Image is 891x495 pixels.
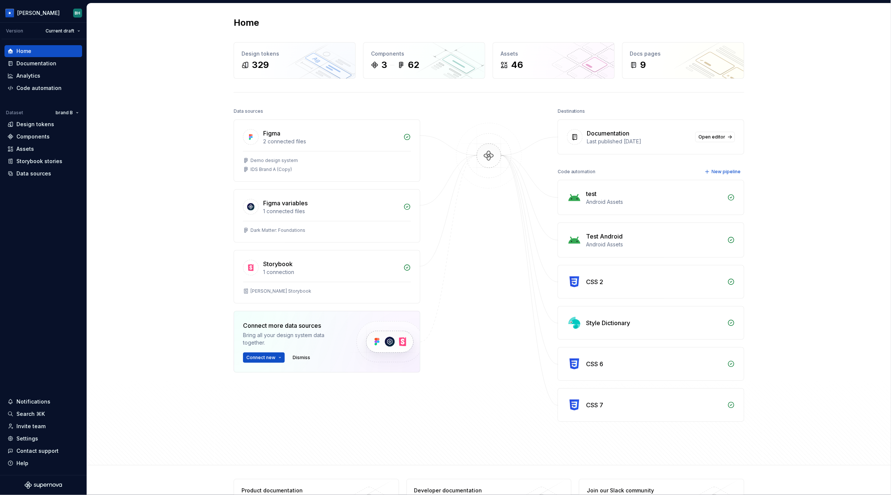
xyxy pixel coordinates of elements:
div: CSS 2 [586,277,604,286]
div: Docs pages [630,50,736,57]
div: Android Assets [586,198,723,206]
div: Documentation [587,129,630,138]
img: 049812b6-2877-400d-9dc9-987621144c16.png [5,9,14,18]
button: [PERSON_NAME]BH [1,5,85,21]
div: Components [16,133,50,140]
div: Search ⌘K [16,410,45,418]
a: Assets [4,143,82,155]
div: Android Assets [586,241,723,248]
div: Storybook [263,259,293,268]
div: Data sources [234,106,263,116]
a: Design tokens [4,118,82,130]
div: Developer documentation [414,487,523,494]
div: Assets [501,50,607,57]
button: Help [4,457,82,469]
div: 3 [381,59,387,71]
div: 9 [641,59,646,71]
a: Storybook1 connection[PERSON_NAME] Storybook [234,250,420,303]
span: Current draft [46,28,74,34]
div: Code automation [558,166,596,177]
div: Storybook stories [16,158,62,165]
div: Figma [263,129,280,138]
div: Last published [DATE] [587,138,691,145]
div: 1 connection [263,268,399,276]
a: Data sources [4,168,82,180]
a: Figma2 connected filesDemo design systemIDS Brand A (Copy) [234,119,420,182]
a: Invite team [4,420,82,432]
div: Notifications [16,398,50,405]
a: Open editor [695,132,735,142]
div: 62 [408,59,419,71]
div: [PERSON_NAME] Storybook [250,288,311,294]
svg: Supernova Logo [25,482,62,489]
a: Components [4,131,82,143]
button: New pipeline [702,166,744,177]
div: 2 connected files [263,138,399,145]
button: Connect new [243,352,285,363]
div: Dark Matter: Foundations [250,227,305,233]
a: Docs pages9 [622,42,744,79]
a: Assets46 [493,42,615,79]
div: Components [371,50,477,57]
a: Home [4,45,82,57]
a: Documentation [4,57,82,69]
button: Dismiss [289,352,314,363]
div: Connect more data sources [243,321,344,330]
div: Join our Slack community [587,487,695,494]
a: Components362 [363,42,485,79]
div: Assets [16,145,34,153]
div: Analytics [16,72,40,80]
div: Data sources [16,170,51,177]
div: Help [16,460,28,467]
div: IDS Brand A (Copy) [250,166,292,172]
span: Open editor [699,134,726,140]
span: Dismiss [293,355,310,361]
a: Storybook stories [4,155,82,167]
div: 1 connected files [263,208,399,215]
button: Contact support [4,445,82,457]
div: Home [16,47,31,55]
div: Demo design system [250,158,298,164]
div: Code automation [16,84,62,92]
div: CSS 6 [586,359,604,368]
div: CSS 7 [586,401,604,410]
a: Code automation [4,82,82,94]
a: Figma variables1 connected filesDark Matter: Foundations [234,189,420,243]
div: Bring all your design system data together. [243,331,344,346]
div: Dataset [6,110,23,116]
div: 46 [511,59,523,71]
div: Test Android [586,232,623,241]
div: Product documentation [242,487,350,494]
div: Documentation [16,60,56,67]
h2: Home [234,17,259,29]
a: Analytics [4,70,82,82]
button: Notifications [4,396,82,408]
div: test [586,189,597,198]
span: New pipeline [712,169,741,175]
div: Design tokens [242,50,348,57]
button: Search ⌘K [4,408,82,420]
div: Style Dictionary [586,318,630,327]
a: Design tokens329 [234,42,356,79]
span: Connect new [246,355,275,361]
div: BH [75,10,81,16]
div: Destinations [558,106,585,116]
button: Current draft [42,26,84,36]
div: Design tokens [16,121,54,128]
div: Settings [16,435,38,442]
button: brand B [52,108,82,118]
div: Contact support [16,447,59,455]
div: Version [6,28,23,34]
div: [PERSON_NAME] [17,9,60,17]
div: 329 [252,59,269,71]
div: Invite team [16,423,46,430]
a: Settings [4,433,82,445]
span: brand B [56,110,73,116]
div: Figma variables [263,199,308,208]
